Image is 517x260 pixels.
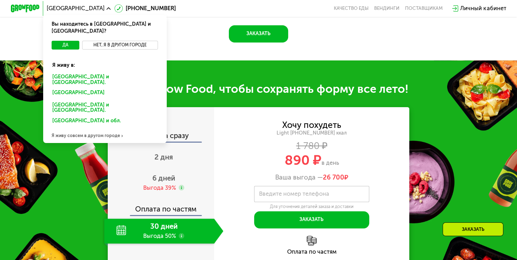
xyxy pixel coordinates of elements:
a: [PHONE_NUMBER] [114,4,176,13]
span: 2 дня [154,153,173,161]
div: [GEOGRAPHIC_DATA] [47,88,159,99]
div: [GEOGRAPHIC_DATA] и [GEOGRAPHIC_DATA]. [47,72,162,87]
label: Введите номер телефона [259,192,329,196]
div: Я живу совсем в другом городе [43,129,167,143]
div: Я живу в: [47,56,162,69]
div: Оплата по частям [108,199,214,215]
div: [GEOGRAPHIC_DATA] и [GEOGRAPHIC_DATA]. [47,100,162,115]
div: 1 780 ₽ [214,142,409,150]
span: 26 700 [323,174,344,181]
div: Заказать [443,222,503,236]
div: Выгода 39% [143,184,176,192]
div: Ваша выгода — [214,174,409,181]
span: в день [321,160,339,166]
div: Оплата по частям [214,249,409,255]
span: ₽ [323,174,348,181]
div: Light [PHONE_NUMBER] ккал [214,130,409,136]
a: Вендинги [374,6,399,11]
a: Качество еды [334,6,369,11]
button: Нет, я в другом городе [82,41,158,50]
div: Для уточнения деталей заказа и доставки [254,204,369,209]
div: [GEOGRAPHIC_DATA] и обл. [47,116,159,128]
div: поставщикам [405,6,443,11]
button: Заказать [229,25,288,43]
div: Личный кабинет [460,4,506,13]
span: [GEOGRAPHIC_DATA] [47,6,105,11]
span: 6 дней [152,174,175,182]
img: l6xcnZfty9opOoJh.png [307,236,317,246]
div: Хочу похудеть [282,121,341,129]
button: Да [52,41,79,50]
span: 890 ₽ [284,152,321,168]
button: Заказать [254,211,369,228]
div: Вы находитесь в [GEOGRAPHIC_DATA] и [GEOGRAPHIC_DATA]? [43,15,167,41]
